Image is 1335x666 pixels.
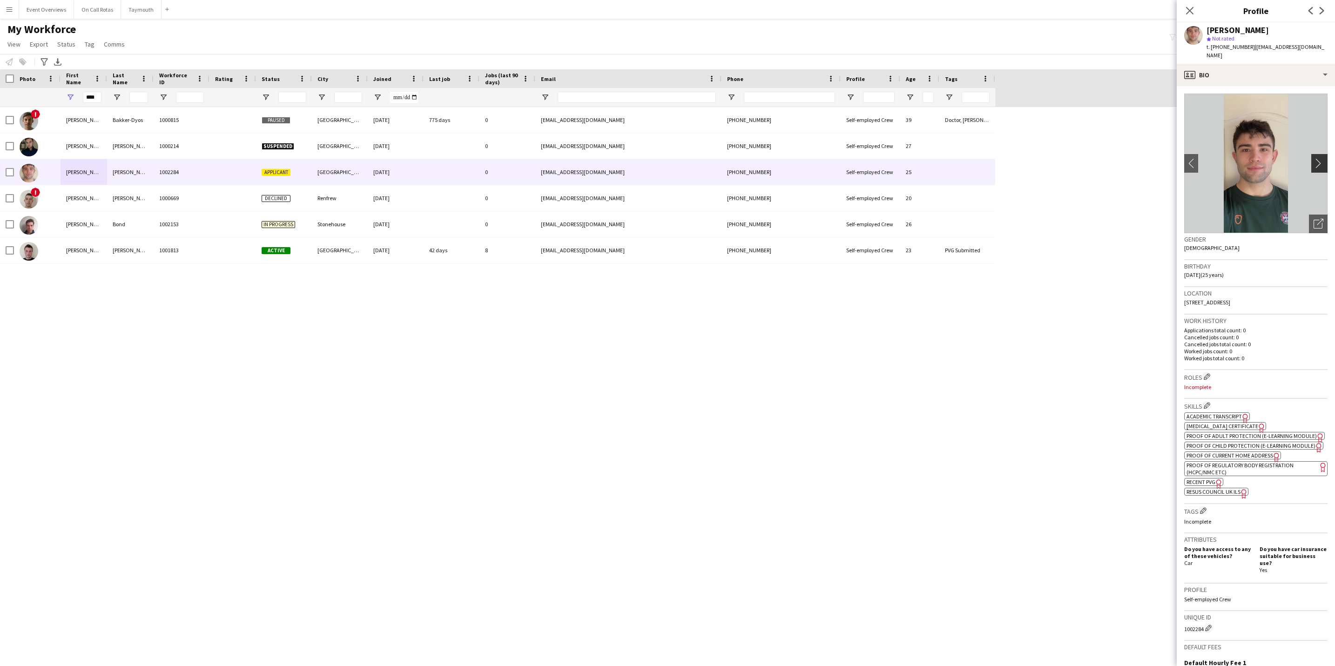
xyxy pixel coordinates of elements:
[727,75,743,82] span: Phone
[20,242,38,261] img: Joshua Paul
[66,93,74,101] button: Open Filter Menu
[154,211,209,237] div: 1002153
[83,92,101,103] input: First Name Filter Input
[373,75,391,82] span: Joined
[479,107,535,133] div: 0
[841,159,900,185] div: Self-employed Crew
[81,38,98,50] a: Tag
[154,133,209,159] div: 1000214
[900,159,939,185] div: 25
[61,185,107,211] div: [PERSON_NAME]
[900,211,939,237] div: 26
[721,159,841,185] div: [PHONE_NUMBER]
[100,38,128,50] a: Comms
[154,159,209,185] div: 1002284
[31,188,40,197] span: !
[1184,316,1328,325] h3: Work history
[841,237,900,263] div: Self-employed Crew
[159,72,193,86] span: Workforce ID
[52,56,63,67] app-action-btn: Export XLSX
[1260,566,1267,573] span: Yes
[154,107,209,133] div: 1000815
[1309,215,1328,233] div: Open photos pop-in
[61,133,107,159] div: [PERSON_NAME]
[312,133,368,159] div: [GEOGRAPHIC_DATA]
[1212,35,1234,42] span: Not rated
[1184,348,1328,355] p: Worked jobs count: 0
[485,72,519,86] span: Jobs (last 90 days)
[1187,432,1317,439] span: Proof of Adult Protection (e-Learning Module)
[1207,26,1269,34] div: [PERSON_NAME]
[1187,413,1242,420] span: Academic Transcript
[1184,341,1328,348] p: Cancelled jobs total count: 0
[104,40,125,48] span: Comms
[1184,355,1328,362] p: Worked jobs total count: 0
[107,237,154,263] div: [PERSON_NAME]
[1207,43,1255,50] span: t. [PHONE_NUMBER]
[312,185,368,211] div: Renfrew
[1187,423,1258,430] span: [MEDICAL_DATA] Certificate
[159,93,168,101] button: Open Filter Menu
[841,107,900,133] div: Self-employed Crew
[1187,488,1241,495] span: Resus Council UK ILS
[900,133,939,159] div: 27
[1184,289,1328,297] h3: Location
[154,185,209,211] div: 1000669
[107,107,154,133] div: Bakker-Dyos
[54,38,79,50] a: Status
[535,107,721,133] div: [EMAIL_ADDRESS][DOMAIN_NAME]
[368,237,424,263] div: [DATE]
[535,211,721,237] div: [EMAIL_ADDRESS][DOMAIN_NAME]
[1184,518,1328,525] p: Incomplete
[1184,613,1328,621] h3: Unique ID
[368,133,424,159] div: [DATE]
[1184,244,1240,251] span: [DEMOGRAPHIC_DATA]
[61,107,107,133] div: [PERSON_NAME]
[390,92,418,103] input: Joined Filter Input
[26,38,52,50] a: Export
[107,185,154,211] div: [PERSON_NAME]
[841,211,900,237] div: Self-employed Crew
[262,247,290,254] span: Active
[424,237,479,263] div: 42 days
[1184,372,1328,382] h3: Roles
[1184,299,1230,306] span: [STREET_ADDRESS]
[57,40,75,48] span: Status
[721,107,841,133] div: [PHONE_NUMBER]
[1184,545,1252,559] h5: Do you have access to any of these vehicles?
[278,92,306,103] input: Status Filter Input
[20,216,38,235] img: Joshua Mark Bond
[1184,506,1328,516] h3: Tags
[107,159,154,185] div: [PERSON_NAME]
[535,237,721,263] div: [EMAIL_ADDRESS][DOMAIN_NAME]
[721,237,841,263] div: [PHONE_NUMBER]
[262,143,294,150] span: Suspended
[368,107,424,133] div: [DATE]
[1184,235,1328,243] h3: Gender
[262,169,290,176] span: Applicant
[923,92,934,103] input: Age Filter Input
[744,92,835,103] input: Phone Filter Input
[317,75,328,82] span: City
[906,75,916,82] span: Age
[900,237,939,263] div: 23
[1184,643,1328,651] h3: Default fees
[721,133,841,159] div: [PHONE_NUMBER]
[20,164,38,182] img: Josh Pritchard
[20,190,38,209] img: Joshua Devine
[61,237,107,263] div: [PERSON_NAME]
[31,109,40,119] span: !
[479,133,535,159] div: 0
[900,107,939,133] div: 39
[262,93,270,101] button: Open Filter Menu
[85,40,94,48] span: Tag
[1187,478,1215,485] span: Recent PVG
[429,75,450,82] span: Last job
[262,221,295,228] span: In progress
[479,185,535,211] div: 0
[945,75,957,82] span: Tags
[1187,462,1294,476] span: Proof of Regulatory Body Registration (HCPC/NMC etc)
[61,211,107,237] div: [PERSON_NAME] [PERSON_NAME]
[373,93,382,101] button: Open Filter Menu
[39,56,50,67] app-action-btn: Advanced filters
